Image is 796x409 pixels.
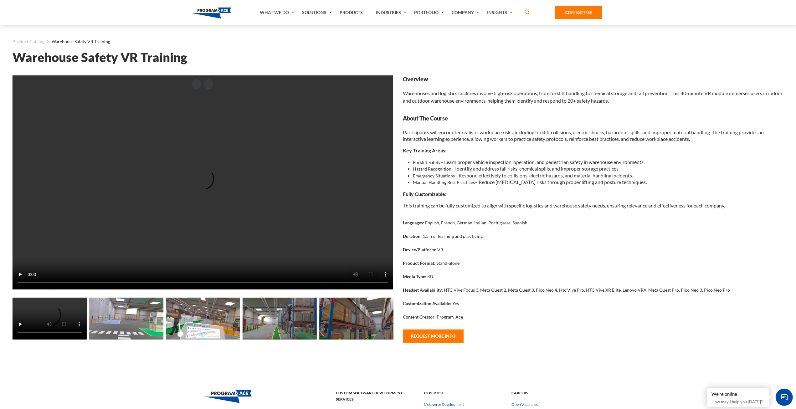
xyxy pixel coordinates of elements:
[438,246,444,253] p: VR
[403,301,452,306] strong: Customization Available:
[13,38,44,46] a: Product Catalog
[444,287,730,293] p: HTC Vive Focus 3, Meta Quest 2, Meta Quest 3, Pico Neo 4, Htc Vive Pro, HTC Vive XR Elite, Lenovo...
[413,166,452,171] strong: Hazard Recognition
[425,219,528,226] p: English, French, German, Italian, Portuguese, Spanish
[403,287,443,293] strong: Headset Availability:
[403,247,437,252] strong: Device/Platform:
[453,300,459,307] p: Yes
[403,220,424,225] strong: Languages:
[13,52,783,63] h1: Warehouse Safety VR Training
[555,6,602,19] a: Contact Us
[336,397,416,401] a: Custom Software Development Services
[413,159,784,166] li: – Learn proper vehicle inspection, operation, and pedestrian safety in warehouse environments.
[403,202,784,209] p: This training can be fully customized to align with specific logistics and warehouse safety needs...
[437,314,463,320] p: Program-Ace
[413,165,784,172] li: – Identify and address fall risks, chemical spills, and improper storage practices.
[89,298,163,339] img: Warehouse Safety VR Training - Preview 1
[711,398,765,406] p: How may I help you [DATE]?
[403,115,784,122] strong: About The Course
[13,38,783,46] nav: breadcrumb
[428,273,434,280] p: 3D
[413,173,455,178] strong: Emergency Situations
[413,172,784,179] li: – Respond effectively to collisions, electric hazards, and material handling incidents.
[424,391,504,395] a: Expertise
[512,390,592,396] strong: Careers
[319,298,393,339] img: Warehouse Safety VR Training - Preview 4
[166,298,240,339] img: Warehouse Safety VR Training - Preview 2
[437,260,460,266] p: Stand-alone
[403,75,784,105] div: Warehouses and logistics facilities involve high-risk operations, from forklift handling to chemi...
[423,233,483,239] p: 1.5 h of learning and practicing
[336,390,416,402] strong: Custom Software Development Services
[403,233,422,239] strong: Duration:
[424,390,504,396] strong: Expertise
[192,8,231,18] img: Program-Ace
[403,75,784,83] strong: Overview
[403,314,436,320] strong: Content Creator:
[243,298,317,339] img: Warehouse Safety VR Training - Preview 3
[44,38,110,46] li: Warehouse Safety VR Training
[711,391,765,397] div: We're online!
[403,274,427,279] strong: Media Type:
[403,191,784,197] p: Fully Customizable:
[403,330,464,343] button: Request More Info
[403,129,784,142] p: Participants will encounter realistic workplace risks, including forklift collisions, electric sh...
[512,402,538,407] a: Open Vacancies
[204,390,252,403] img: Program-Ace
[424,402,464,407] a: Metaverse Development
[413,179,784,186] li: – Reduce [MEDICAL_DATA] risks through proper lifting and posture techniques.
[776,389,793,406] span: Chat Widget
[413,180,475,185] strong: Manual Handling Best Practices
[413,160,441,165] strong: Forklift Safety
[403,147,784,154] p: Key Training Areas:
[403,260,436,266] strong: Product Format:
